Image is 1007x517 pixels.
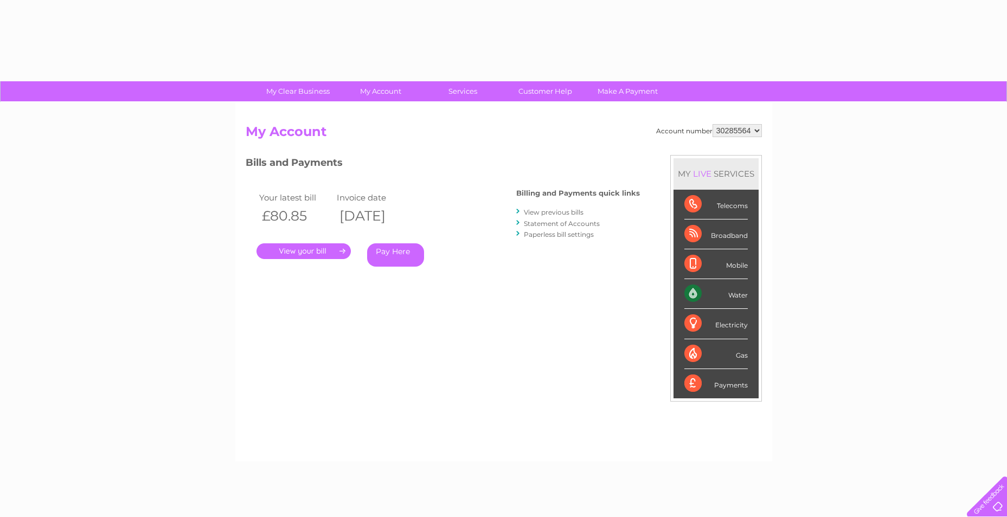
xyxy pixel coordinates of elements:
[674,158,759,189] div: MY SERVICES
[253,81,343,101] a: My Clear Business
[684,279,748,309] div: Water
[516,189,640,197] h4: Billing and Payments quick links
[684,219,748,249] div: Broadband
[524,208,583,216] a: View previous bills
[684,369,748,398] div: Payments
[334,190,412,205] td: Invoice date
[256,190,335,205] td: Your latest bill
[336,81,425,101] a: My Account
[524,219,600,228] a: Statement of Accounts
[246,124,762,145] h2: My Account
[524,230,594,238] a: Paperless bill settings
[583,81,672,101] a: Make A Payment
[656,124,762,137] div: Account number
[684,309,748,339] div: Electricity
[418,81,508,101] a: Services
[256,243,351,259] a: .
[246,155,640,174] h3: Bills and Payments
[367,243,424,267] a: Pay Here
[334,205,412,227] th: [DATE]
[684,190,748,219] div: Telecoms
[501,81,590,101] a: Customer Help
[684,249,748,279] div: Mobile
[256,205,335,227] th: £80.85
[684,339,748,369] div: Gas
[691,169,714,179] div: LIVE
